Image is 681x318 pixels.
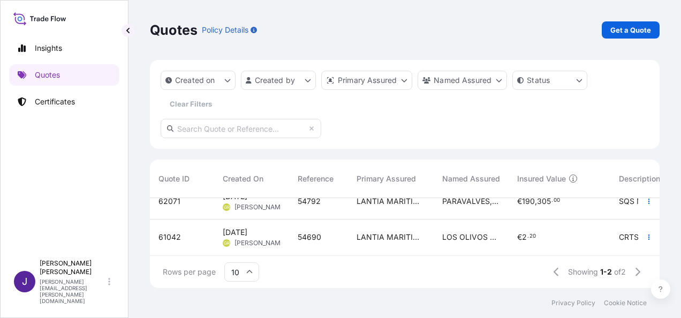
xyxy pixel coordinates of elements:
[551,199,553,202] span: .
[357,196,425,207] span: LANTIA MARITIMA S.L.
[517,173,566,184] span: Insured Value
[527,234,529,238] span: .
[614,267,626,277] span: of 2
[158,173,190,184] span: Quote ID
[442,196,500,207] span: PARAVALVES, S.L.
[434,75,491,86] p: Named Assured
[9,37,119,59] a: Insights
[600,267,612,277] span: 1-2
[535,198,537,205] span: ,
[357,232,425,243] span: LANTIA MARITIMA S.L.
[529,234,536,238] span: 20
[170,99,212,109] p: Clear Filters
[224,202,230,213] span: GR
[568,267,598,277] span: Showing
[9,64,119,86] a: Quotes
[551,299,595,307] a: Privacy Policy
[9,91,119,112] a: Certificates
[35,70,60,80] p: Quotes
[161,95,221,112] button: Clear Filters
[40,259,106,276] p: [PERSON_NAME] [PERSON_NAME]
[338,75,397,86] p: Primary Assured
[527,75,550,86] p: Status
[22,276,27,287] span: J
[512,71,587,90] button: certificateStatus Filter options
[40,278,106,304] p: [PERSON_NAME][EMAIL_ADDRESS][PERSON_NAME][DOMAIN_NAME]
[35,96,75,107] p: Certificates
[604,299,647,307] a: Cookie Notice
[158,232,181,243] span: 61042
[537,198,551,205] span: 305
[234,239,286,247] span: [PERSON_NAME]
[224,238,230,248] span: GR
[517,198,522,205] span: €
[35,43,62,54] p: Insights
[175,75,215,86] p: Created on
[554,199,560,202] span: 00
[163,267,216,277] span: Rows per page
[150,21,198,39] p: Quotes
[241,71,316,90] button: createdBy Filter options
[158,196,180,207] span: 62071
[357,173,416,184] span: Primary Assured
[602,21,660,39] a: Get a Quote
[202,25,248,35] p: Policy Details
[442,232,500,243] span: LOS OLIVOS MANAGEMENT LLC
[161,119,321,138] input: Search Quote or Reference...
[234,203,286,211] span: [PERSON_NAME]
[298,196,321,207] span: 54792
[223,227,247,238] span: [DATE]
[298,232,321,243] span: 54690
[442,173,500,184] span: Named Assured
[517,233,522,241] span: €
[161,71,236,90] button: createdOn Filter options
[522,233,527,241] span: 2
[418,71,507,90] button: cargoOwner Filter options
[522,198,535,205] span: 190
[223,173,263,184] span: Created On
[298,173,334,184] span: Reference
[321,71,412,90] button: distributor Filter options
[610,25,651,35] p: Get a Quote
[255,75,296,86] p: Created by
